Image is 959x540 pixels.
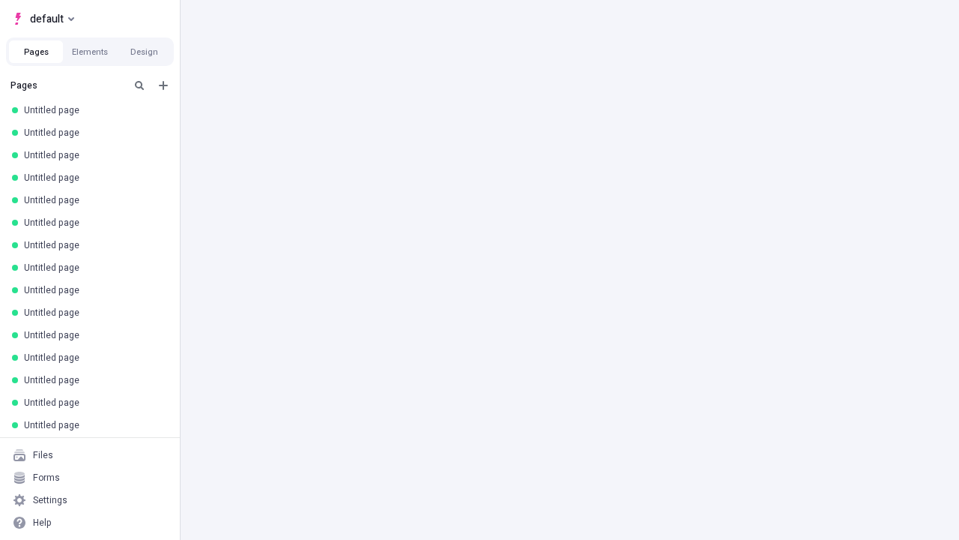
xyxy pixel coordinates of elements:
div: Untitled page [24,127,162,139]
button: Elements [63,40,117,63]
div: Untitled page [24,419,162,431]
button: Add new [154,76,172,94]
button: Select site [6,7,80,30]
div: Pages [10,79,124,91]
div: Untitled page [24,172,162,184]
div: Untitled page [24,149,162,161]
div: Settings [33,494,67,506]
div: Untitled page [24,239,162,251]
div: Forms [33,472,60,484]
button: Design [117,40,171,63]
div: Untitled page [24,397,162,409]
div: Untitled page [24,284,162,296]
div: Untitled page [24,374,162,386]
div: Files [33,449,53,461]
span: default [30,10,64,28]
div: Untitled page [24,262,162,274]
div: Untitled page [24,217,162,229]
button: Pages [9,40,63,63]
div: Untitled page [24,329,162,341]
div: Untitled page [24,104,162,116]
div: Help [33,517,52,529]
div: Untitled page [24,194,162,206]
div: Untitled page [24,352,162,364]
div: Untitled page [24,307,162,319]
